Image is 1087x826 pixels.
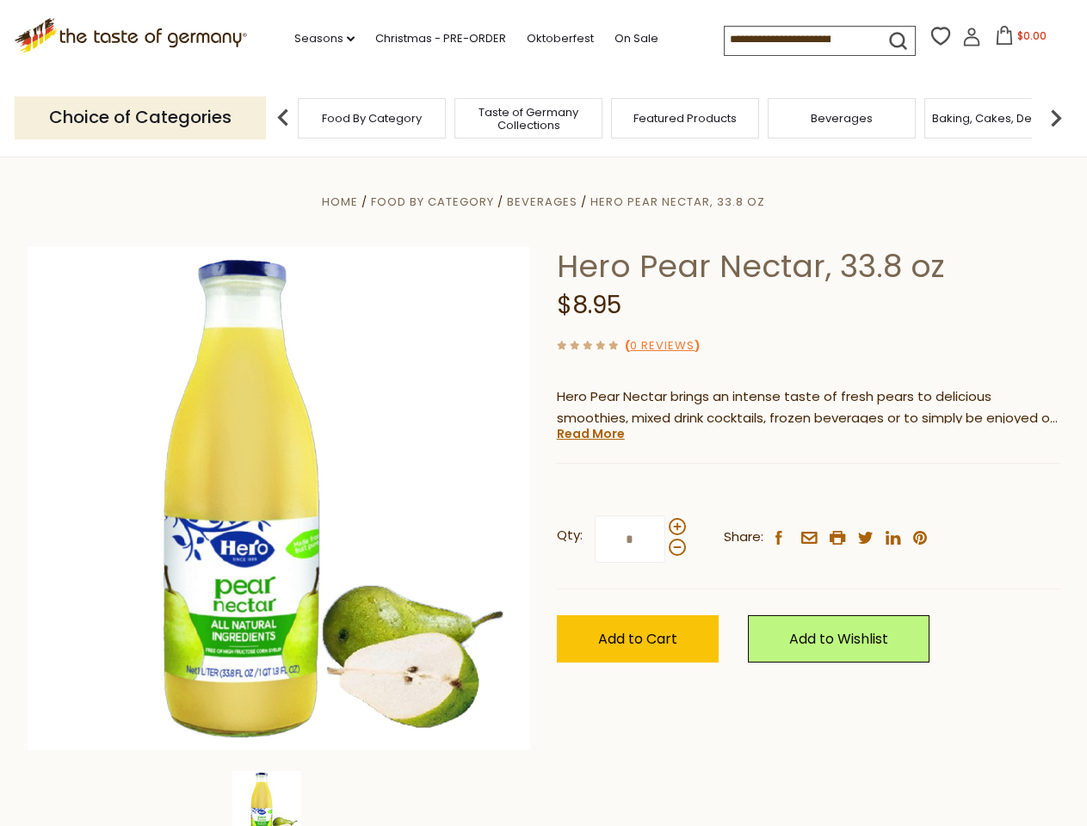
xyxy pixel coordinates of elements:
[371,194,494,210] a: Food By Category
[724,527,763,548] span: Share:
[460,106,597,132] a: Taste of Germany Collections
[322,112,422,125] a: Food By Category
[375,29,506,48] a: Christmas - PRE-ORDER
[748,615,930,663] a: Add to Wishlist
[557,386,1060,429] p: Hero Pear Nectar brings an intense taste of fresh pears to delicious smoothies, mixed drink cockt...
[557,615,719,663] button: Add to Cart
[630,337,695,355] a: 0 Reviews
[557,425,625,442] a: Read More
[615,29,658,48] a: On Sale
[28,247,531,750] img: Hero Pear Nectar, 33.8 oz
[557,525,583,546] strong: Qty:
[322,194,358,210] a: Home
[266,101,300,135] img: previous arrow
[590,194,765,210] a: Hero Pear Nectar, 33.8 oz
[557,247,1060,286] h1: Hero Pear Nectar, 33.8 oz
[595,515,665,563] input: Qty:
[598,629,677,649] span: Add to Cart
[811,112,873,125] a: Beverages
[985,26,1058,52] button: $0.00
[294,29,355,48] a: Seasons
[1039,101,1073,135] img: next arrow
[15,96,266,139] p: Choice of Categories
[1017,28,1047,43] span: $0.00
[932,112,1065,125] a: Baking, Cakes, Desserts
[557,288,621,322] span: $8.95
[625,337,700,354] span: ( )
[507,194,577,210] a: Beverages
[527,29,594,48] a: Oktoberfest
[633,112,737,125] a: Featured Products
